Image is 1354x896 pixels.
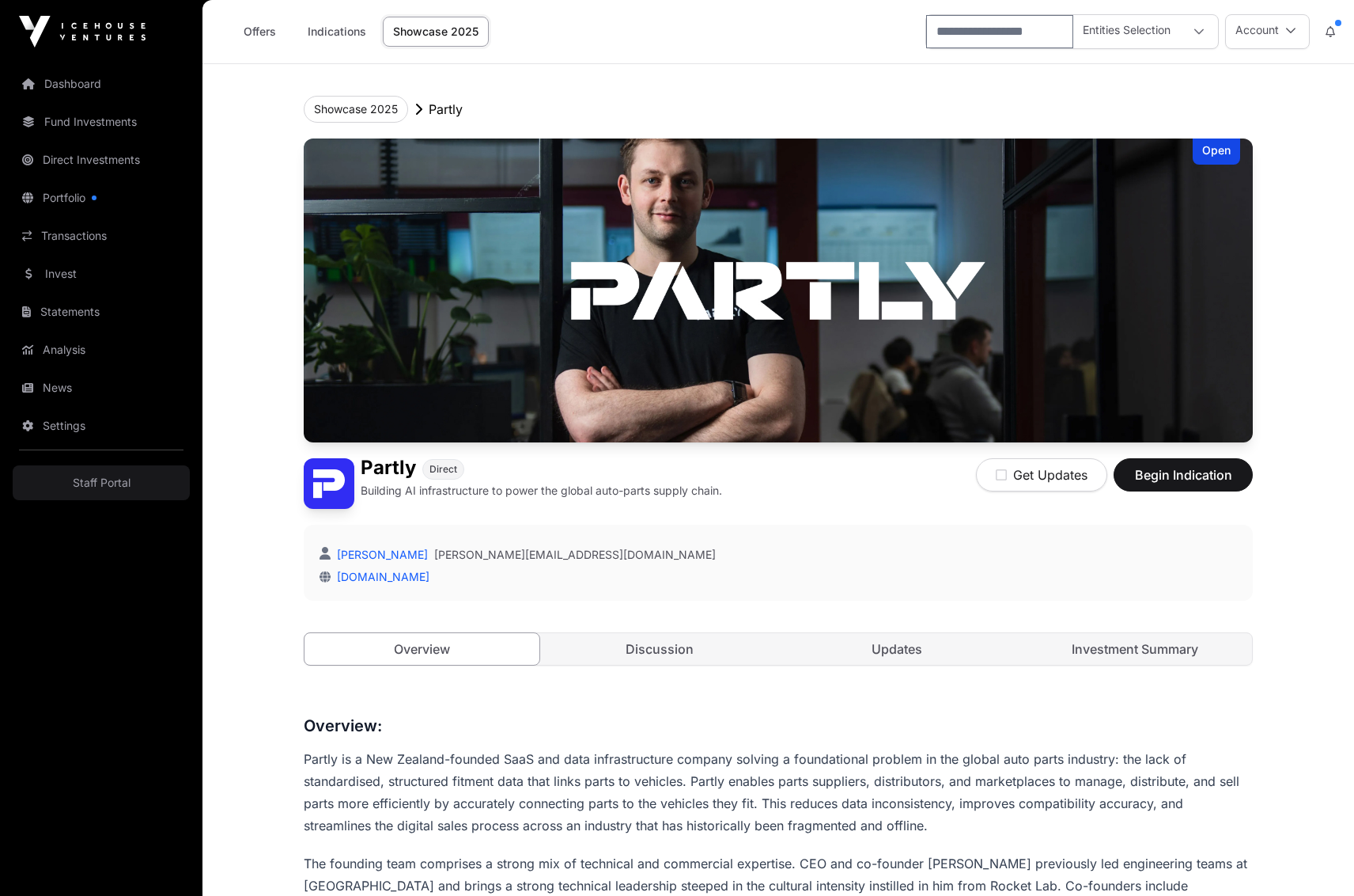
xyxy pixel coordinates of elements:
a: Statements [13,294,190,329]
a: Portfolio [13,180,190,215]
a: Invest [13,256,190,291]
a: Settings [13,408,190,443]
p: Partly is a New Zealand-founded SaaS and data infrastructure company solving a foundational probl... [304,748,1253,837]
a: Direct Investments [13,142,190,177]
a: [PERSON_NAME][EMAIL_ADDRESS][DOMAIN_NAME] [434,547,716,563]
button: Account [1225,14,1310,49]
div: Entities Selection [1073,15,1180,48]
div: Open [1193,139,1240,165]
a: News [13,370,190,405]
span: Begin Indication [1133,465,1233,484]
a: Investment Summary [1018,633,1253,665]
img: Partly [304,139,1253,442]
a: Indications [297,17,376,47]
a: Transactions [13,218,190,253]
span: Direct [429,463,457,476]
a: [DOMAIN_NAME] [331,570,429,583]
a: Updates [780,633,1015,665]
button: Showcase 2025 [304,96,408,123]
a: Fund Investments [13,104,190,139]
a: Begin Indication [1114,474,1253,490]
a: Analysis [13,332,190,367]
a: Offers [228,17,291,47]
img: Icehouse Ventures Logo [19,16,146,47]
button: Begin Indication [1114,458,1253,492]
p: Partly [429,100,463,119]
a: [PERSON_NAME] [334,548,428,561]
button: Get Updates [976,458,1107,492]
img: Partly [304,458,354,509]
a: Showcase 2025 [383,17,489,47]
h3: Overview: [304,713,1253,738]
a: Overview [304,632,540,666]
a: Discussion [543,633,777,665]
a: Staff Portal [13,465,190,500]
h1: Partly [361,458,416,480]
nav: Tabs [304,633,1252,665]
p: Building AI infrastructure to power the global auto-parts supply chain. [361,483,722,499]
a: Dashboard [13,66,190,101]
